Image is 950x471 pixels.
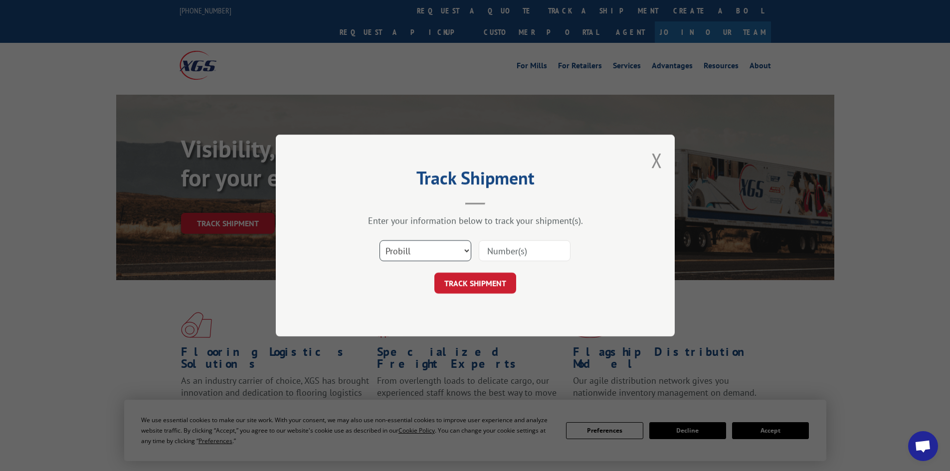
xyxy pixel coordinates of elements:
button: TRACK SHIPMENT [434,273,516,294]
div: Open chat [908,431,938,461]
div: Enter your information below to track your shipment(s). [326,215,625,226]
button: Close modal [651,147,662,173]
h2: Track Shipment [326,171,625,190]
input: Number(s) [479,240,570,261]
